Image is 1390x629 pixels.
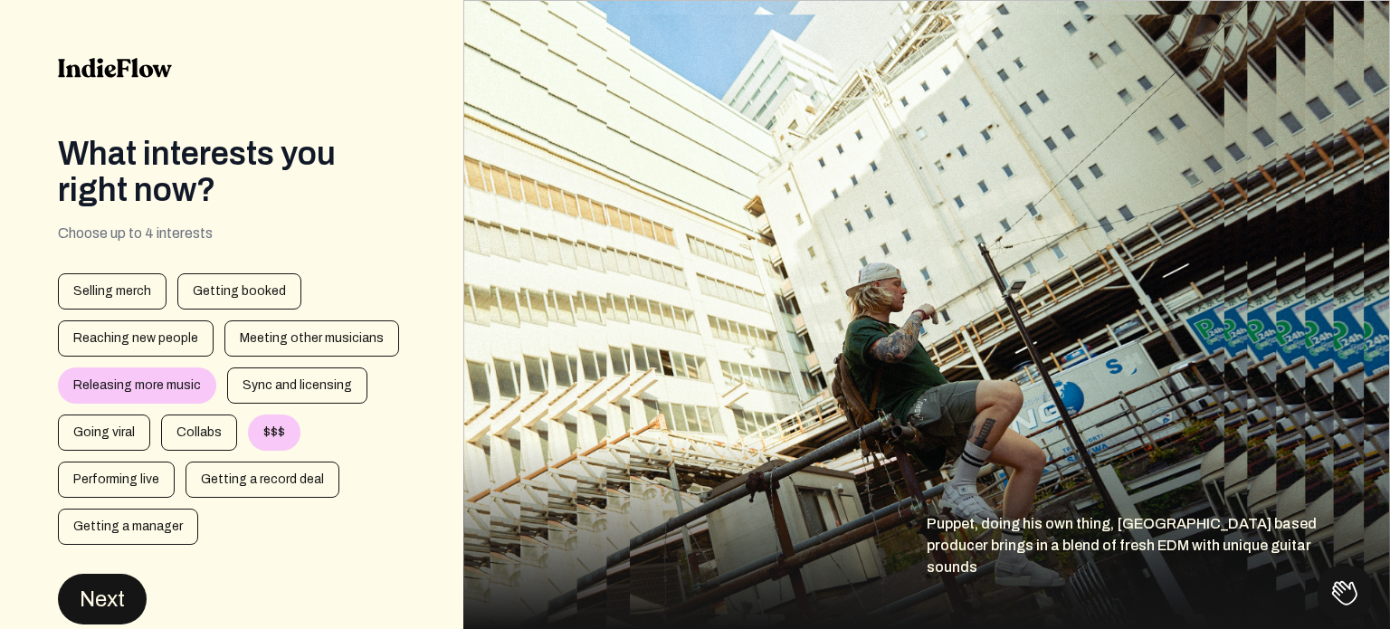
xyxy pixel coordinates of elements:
button: Next [58,574,147,624]
div: Getting booked [177,273,301,310]
div: Getting a record deal [186,462,339,498]
div: Releasing more music [58,367,216,404]
div: What interests you right now? [58,136,405,208]
div: Sync and licensing [227,367,367,404]
div: Puppet, doing his own thing, [GEOGRAPHIC_DATA] based producer brings in a blend of fresh EDM with... [927,513,1390,629]
div: Selling merch [58,273,167,310]
img: indieflow-logo-black.svg [58,58,172,78]
div: Getting a manager [58,509,198,545]
div: Meeting other musicians [224,320,399,357]
div: Collabs [161,415,237,451]
div: Performing live [58,462,175,498]
iframe: Toggle Customer Support [1318,566,1372,620]
div: $$$ [248,415,300,451]
div: Choose up to 4 interests [58,223,405,244]
div: Going viral [58,415,150,451]
div: Reaching new people [58,320,214,357]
